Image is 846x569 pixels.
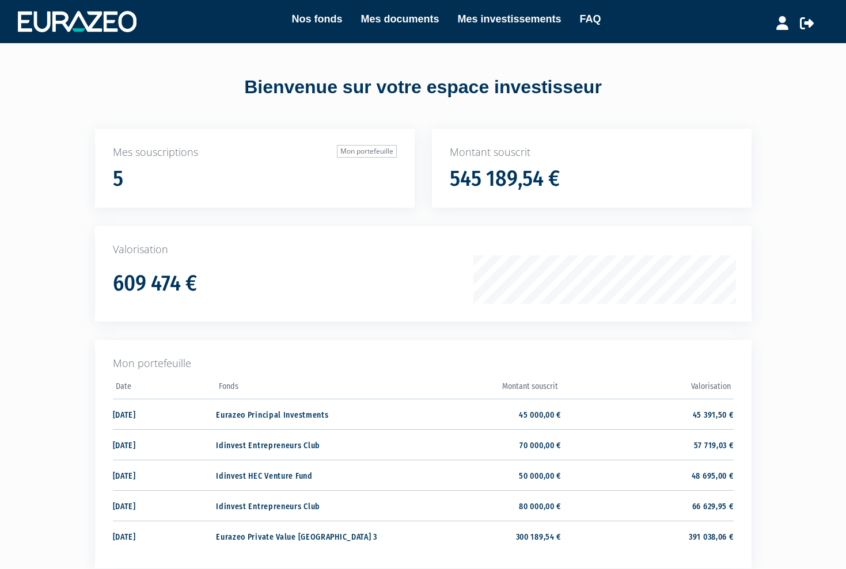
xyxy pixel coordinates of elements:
[216,399,388,429] td: Eurazeo Principal Investments
[113,429,217,460] td: [DATE]
[113,272,197,296] h1: 609 474 €
[389,521,561,551] td: 300 189,54 €
[389,429,561,460] td: 70 000,00 €
[113,356,734,371] p: Mon portefeuille
[216,429,388,460] td: Idinvest Entrepreneurs Club
[561,521,733,551] td: 391 038,06 €
[291,11,342,27] a: Nos fonds
[389,399,561,429] td: 45 000,00 €
[69,74,777,101] div: Bienvenue sur votre espace investisseur
[113,242,734,257] p: Valorisation
[561,460,733,490] td: 48 695,00 €
[18,11,136,32] img: 1732889491-logotype_eurazeo_blanc_rvb.png
[337,145,397,158] a: Mon portefeuille
[389,490,561,521] td: 80 000,00 €
[113,145,397,160] p: Mes souscriptions
[580,11,601,27] a: FAQ
[216,490,388,521] td: Idinvest Entrepreneurs Club
[361,11,439,27] a: Mes documents
[113,490,217,521] td: [DATE]
[113,399,217,429] td: [DATE]
[216,378,388,399] th: Fonds
[113,167,123,191] h1: 5
[457,11,561,27] a: Mes investissements
[113,378,217,399] th: Date
[113,521,217,551] td: [DATE]
[216,521,388,551] td: Eurazeo Private Value [GEOGRAPHIC_DATA] 3
[561,490,733,521] td: 66 629,95 €
[450,167,560,191] h1: 545 189,54 €
[389,378,561,399] th: Montant souscrit
[561,399,733,429] td: 45 391,50 €
[561,378,733,399] th: Valorisation
[216,460,388,490] td: Idinvest HEC Venture Fund
[561,429,733,460] td: 57 719,03 €
[450,145,734,160] p: Montant souscrit
[113,460,217,490] td: [DATE]
[389,460,561,490] td: 50 000,00 €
